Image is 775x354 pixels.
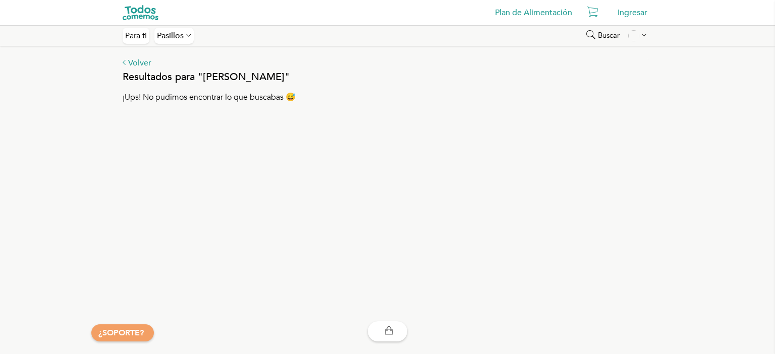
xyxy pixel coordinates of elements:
[123,71,652,83] div: Resultados para "[PERSON_NAME]"
[123,58,163,68] div: Volver
[154,28,194,44] div: Pasillos
[123,93,652,102] div: ¡Ups! No pudimos encontrar lo que buscabas 😅
[490,3,577,23] a: Plan de Alimentación
[123,5,158,20] img: todoscomemos
[598,31,620,40] span: Buscar
[613,3,652,23] div: Ingresar
[91,324,154,341] button: ¿SOPORTE?
[98,327,144,338] a: ¿SOPORTE?
[123,28,149,44] div: Para ti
